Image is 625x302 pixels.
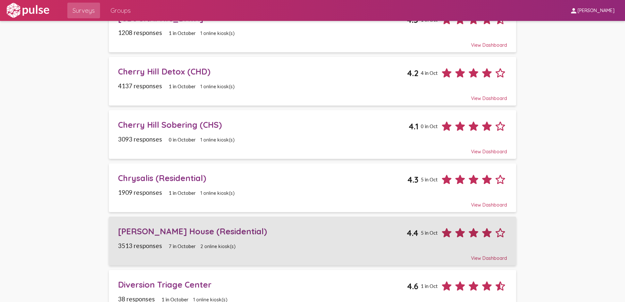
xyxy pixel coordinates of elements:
div: [PERSON_NAME] House (Residential) [118,226,407,236]
span: 1 in October [169,83,196,89]
span: 1 online kiosk(s) [200,137,235,143]
img: white-logo.svg [5,2,50,19]
span: 1909 responses [118,189,162,196]
div: View Dashboard [118,36,507,48]
span: 3093 responses [118,135,162,143]
a: Cherry Hill Sobering (CHS)4.10 in Oct3093 responses0 in October1 online kiosk(s)View Dashboard [109,110,516,159]
span: 1208 responses [118,29,162,36]
mat-icon: person [570,7,578,15]
span: 1 online kiosk(s) [200,84,235,90]
span: 4.2 [407,68,418,78]
div: Cherry Hill Sobering (CHS) [118,120,409,130]
div: View Dashboard [118,249,507,261]
a: Surveys [67,3,100,18]
span: [PERSON_NAME] [578,8,615,14]
a: Chrysalis (Residential)4.35 in Oct1909 responses1 in October1 online kiosk(s)View Dashboard [109,163,516,212]
a: [PERSON_NAME] House (Residential)4.45 in Oct3513 responses7 in October2 online kiosk(s)View Dashb... [109,217,516,265]
div: Diversion Triage Center [118,279,407,290]
span: 1 online kiosk(s) [200,30,235,36]
span: 2 online kiosk(s) [200,243,236,249]
span: Surveys [73,5,95,16]
span: 1 in October [169,30,196,36]
div: View Dashboard [118,143,507,155]
span: 1 in October [169,190,196,196]
div: Cherry Hill Detox (CHD) [118,66,407,76]
span: 7 in October [169,243,196,249]
span: 1 in Oct [421,283,438,289]
div: View Dashboard [118,90,507,101]
div: View Dashboard [118,196,507,208]
a: [GEOGRAPHIC_DATA]4.51 in Oct1208 responses1 in October1 online kiosk(s)View Dashboard [109,4,516,52]
a: Cherry Hill Detox (CHD)4.24 in Oct4137 responses1 in October1 online kiosk(s)View Dashboard [109,57,516,106]
span: 4.3 [407,175,418,185]
span: 1 online kiosk(s) [200,190,235,196]
span: 4.6 [407,281,418,291]
span: 5 in Oct [421,230,438,236]
span: Groups [110,5,131,16]
a: Groups [105,3,136,18]
button: [PERSON_NAME] [565,4,620,16]
span: 5 in Oct [421,176,438,182]
span: 4137 responses [118,82,162,90]
span: 4 in Oct [421,70,438,76]
div: Chrysalis (Residential) [118,173,408,183]
span: 3513 responses [118,242,162,249]
span: 0 in Oct [421,123,438,129]
span: 0 in October [169,137,196,143]
span: 4.1 [409,121,418,131]
span: 4.4 [407,228,418,238]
